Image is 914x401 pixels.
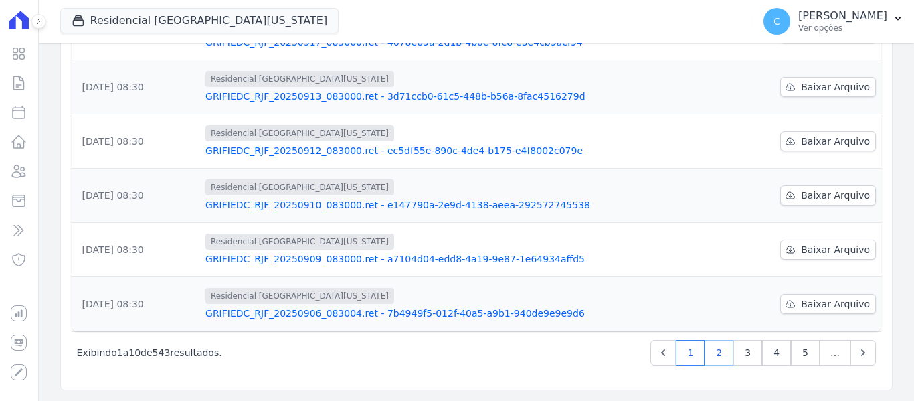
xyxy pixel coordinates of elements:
span: 1 [117,347,123,358]
span: Residencial [GEOGRAPHIC_DATA][US_STATE] [205,234,394,250]
a: Baixar Arquivo [780,185,876,206]
td: [DATE] 08:30 [72,60,200,114]
span: Baixar Arquivo [801,135,870,148]
a: 3 [733,340,762,366]
span: Residencial [GEOGRAPHIC_DATA][US_STATE] [205,71,394,87]
span: … [819,340,851,366]
span: Residencial [GEOGRAPHIC_DATA][US_STATE] [205,125,394,141]
p: Exibindo a de resultados. [77,346,222,359]
a: GRIFIEDC_RJF_20250912_083000.ret - ec5df55e-890c-4de4-b175-e4f8002c079e [205,144,640,157]
td: [DATE] 08:30 [72,169,200,223]
td: [DATE] 08:30 [72,223,200,277]
a: GRIFIEDC_RJF_20250910_083000.ret - e147790a-2e9d-4138-aeea-292572745538 [205,198,640,212]
a: GRIFIEDC_RJF_20250913_083000.ret - 3d71ccb0-61c5-448b-b56a-8fac4516279d [205,90,640,103]
a: 2 [705,340,733,366]
span: Baixar Arquivo [801,80,870,94]
p: Ver opções [798,23,887,33]
button: Residencial [GEOGRAPHIC_DATA][US_STATE] [60,8,339,33]
a: 4 [762,340,791,366]
button: C [PERSON_NAME] Ver opções [753,3,914,40]
td: [DATE] 08:30 [72,114,200,169]
a: GRIFIEDC_RJF_20250909_083000.ret - a7104d04-edd8-4a19-9e87-1e64934affd5 [205,252,640,266]
span: 10 [128,347,141,358]
a: Next [850,340,876,366]
td: [DATE] 08:30 [72,277,200,331]
a: Baixar Arquivo [780,131,876,151]
a: 5 [791,340,820,366]
a: 1 [676,340,705,366]
span: Residencial [GEOGRAPHIC_DATA][US_STATE] [205,179,394,195]
span: C [773,17,780,26]
span: Baixar Arquivo [801,243,870,256]
span: Baixar Arquivo [801,297,870,311]
span: Baixar Arquivo [801,189,870,202]
p: [PERSON_NAME] [798,9,887,23]
a: Previous [650,340,676,366]
span: 543 [153,347,171,358]
a: GRIFIEDC_RJF_20250906_083004.ret - 7b4949f5-012f-40a5-a9b1-940de9e9e9d6 [205,307,640,320]
a: Baixar Arquivo [780,240,876,260]
a: Baixar Arquivo [780,294,876,314]
span: Residencial [GEOGRAPHIC_DATA][US_STATE] [205,288,394,304]
a: Baixar Arquivo [780,77,876,97]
